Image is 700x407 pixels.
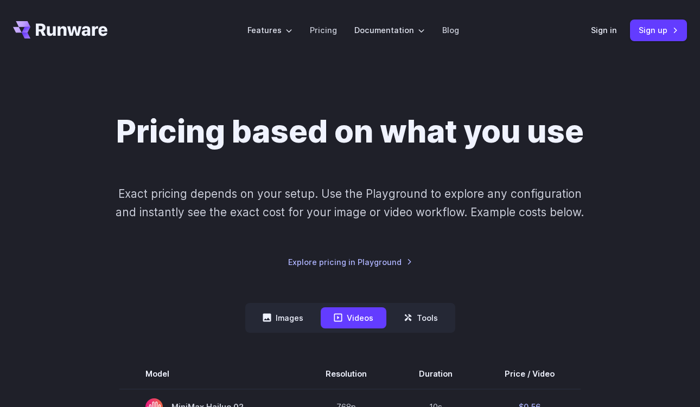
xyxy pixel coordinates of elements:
label: Features [247,24,292,36]
a: Go to / [13,21,107,38]
th: Duration [393,359,479,389]
a: Blog [442,24,459,36]
a: Sign in [591,24,617,36]
p: Exact pricing depends on your setup. Use the Playground to explore any configuration and instantl... [114,185,586,221]
th: Price / Video [479,359,581,389]
button: Tools [391,307,451,328]
a: Explore pricing in Playground [288,256,412,268]
a: Pricing [310,24,337,36]
label: Documentation [354,24,425,36]
button: Images [250,307,316,328]
button: Videos [321,307,386,328]
th: Resolution [300,359,393,389]
th: Model [119,359,300,389]
h1: Pricing based on what you use [116,113,584,150]
a: Sign up [630,20,687,41]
